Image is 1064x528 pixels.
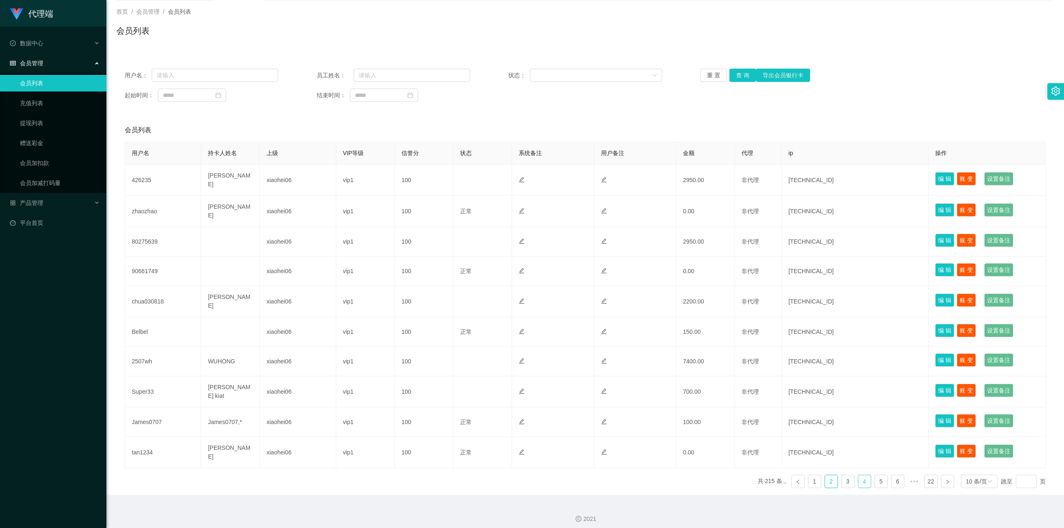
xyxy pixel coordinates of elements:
td: vip1 [336,376,395,407]
i: 图标: edit [519,238,525,244]
span: 正常 [460,449,472,456]
button: 设置备注 [984,384,1013,397]
td: 100 [395,286,453,317]
h1: 会员列表 [116,25,150,37]
span: 用户名 [132,150,149,156]
li: 4 [858,475,871,488]
li: 共 215 条， [758,475,788,488]
input: 请输入 [354,69,470,82]
td: 80275639 [125,227,201,257]
span: ip [788,150,793,156]
span: 非代理 [741,268,759,274]
button: 账 变 [957,444,976,458]
td: 7400.00 [676,347,735,376]
td: 100 [395,376,453,407]
span: 正常 [460,268,472,274]
span: 状态 [460,150,472,156]
td: xiaohei06 [260,317,336,347]
a: 会员加扣款 [20,155,100,171]
img: logo.9652507e.png [10,8,23,20]
td: vip1 [336,347,395,376]
a: 22 [925,475,937,488]
i: 图标: right [945,479,950,484]
td: 100 [395,196,453,227]
button: 编 辑 [935,203,954,217]
i: 图标: check-circle-o [10,40,16,46]
td: vip1 [336,257,395,286]
td: 2950.00 [676,227,735,257]
i: 图标: setting [1051,86,1060,96]
td: 0.00 [676,437,735,468]
td: vip1 [336,407,395,437]
td: [PERSON_NAME] kiat [201,376,260,407]
span: 非代理 [741,358,759,365]
button: 设置备注 [984,294,1013,307]
button: 账 变 [957,414,976,427]
td: 100 [395,257,453,286]
input: 请输入 [152,69,278,82]
a: 6 [892,475,904,488]
span: VIP等级 [343,150,364,156]
span: 非代理 [741,388,759,395]
td: xiaohei06 [260,347,336,376]
button: 编 辑 [935,172,954,185]
i: 图标: edit [601,238,607,244]
h1: 代理端 [28,0,53,27]
i: 图标: left [796,479,800,484]
td: tan1234 [125,437,201,468]
i: 图标: calendar [215,92,221,98]
span: 结束时间： [317,91,350,100]
span: 正常 [460,419,472,425]
span: 用户名： [125,71,152,80]
button: 账 变 [957,324,976,337]
button: 编 辑 [935,234,954,247]
button: 编 辑 [935,444,954,458]
li: 2 [825,475,838,488]
td: 426235 [125,165,201,196]
i: 图标: edit [601,419,607,424]
i: 图标: edit [601,328,607,334]
td: 0.00 [676,257,735,286]
td: 100.00 [676,407,735,437]
td: [TECHNICAL_ID] [782,165,929,196]
td: 100 [395,165,453,196]
td: [TECHNICAL_ID] [782,376,929,407]
span: 非代理 [741,449,759,456]
td: vip1 [336,317,395,347]
button: 设置备注 [984,444,1013,458]
i: 图标: calendar [407,92,413,98]
div: 2021 [113,515,1057,523]
button: 设置备注 [984,263,1013,276]
td: [PERSON_NAME] [201,286,260,317]
td: [PERSON_NAME] [201,437,260,468]
span: 正常 [460,208,472,215]
td: [TECHNICAL_ID] [782,437,929,468]
td: 2507wh [125,347,201,376]
td: xiaohei06 [260,437,336,468]
i: 图标: edit [519,268,525,274]
button: 重 置 [700,69,727,82]
button: 设置备注 [984,353,1013,367]
td: xiaohei06 [260,407,336,437]
button: 编 辑 [935,324,954,337]
td: 100 [395,317,453,347]
button: 编 辑 [935,294,954,307]
button: 导出会员银行卡 [756,69,810,82]
td: James0707,* [201,407,260,437]
td: WUHONG [201,347,260,376]
a: 5 [875,475,887,488]
i: 图标: appstore-o [10,200,16,206]
td: xiaohei06 [260,376,336,407]
li: 6 [891,475,904,488]
td: vip1 [336,227,395,257]
td: vip1 [336,165,395,196]
button: 设置备注 [984,172,1013,185]
td: 2200.00 [676,286,735,317]
li: 5 [874,475,888,488]
span: 持卡人姓名 [208,150,237,156]
td: Super33 [125,376,201,407]
span: 非代理 [741,298,759,305]
a: 提现列表 [20,115,100,131]
td: 100 [395,407,453,437]
span: 会员列表 [125,125,151,135]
